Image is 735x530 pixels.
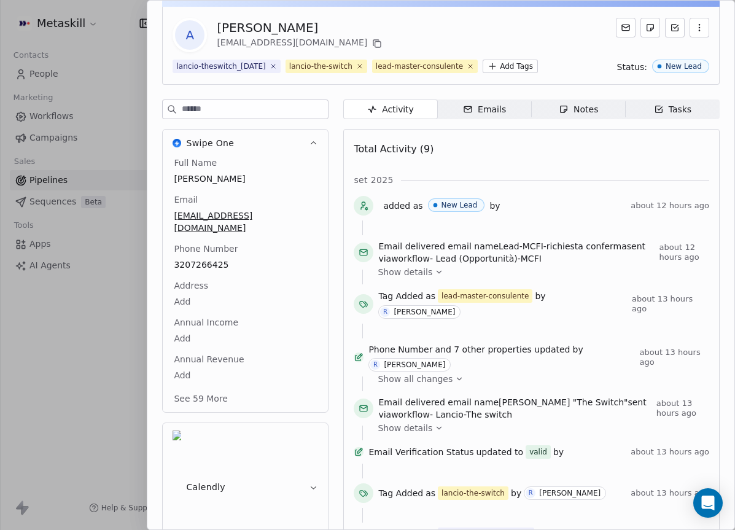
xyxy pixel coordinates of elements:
span: about 12 hours ago [631,201,709,211]
span: by [511,487,521,499]
span: Add [174,369,317,381]
div: [EMAIL_ADDRESS][DOMAIN_NAME] [217,36,384,51]
span: Annual Revenue [171,353,246,365]
button: Swipe OneSwipe One [163,130,328,157]
span: A [175,20,204,50]
span: Email [171,193,200,206]
div: New Lead [441,201,478,209]
div: [PERSON_NAME] [384,360,445,369]
span: as [426,290,435,302]
span: Swipe One [186,137,234,149]
span: set 2025 [354,174,393,186]
span: Email Verification Status [368,446,473,458]
span: Show all changes [378,373,453,385]
span: Show details [378,422,432,434]
span: Phone Number [171,243,240,255]
span: Annual Income [171,316,241,329]
span: about 12 hours ago [659,243,709,262]
div: Emails [463,103,506,116]
span: Email delivered [378,397,445,407]
div: lancio-the-switch [289,61,352,72]
span: Lead (Opportunità)-MCFI [435,254,541,263]
div: Tasks [654,103,692,116]
span: [PERSON_NAME] "The Switch" [499,397,628,407]
div: New Lead [666,62,702,71]
span: Show details [378,266,432,278]
span: Tag Added [378,290,423,302]
span: updated to [476,446,523,458]
span: Lancio-The switch [435,410,512,419]
div: valid [529,446,547,458]
span: Email delivered [378,241,445,251]
div: [PERSON_NAME] [217,19,384,36]
span: by [535,290,545,302]
span: Status: [617,61,647,73]
span: by [553,446,564,458]
span: Total Activity (9) [354,143,434,155]
span: 3207266425 [174,259,317,271]
div: Notes [559,103,598,116]
span: email name sent via workflow - [378,396,651,421]
div: lead-master-consulente [376,61,463,72]
span: Phone Number [368,343,432,356]
a: Show all changes [378,373,701,385]
div: lancio-theswitch_[DATE] [176,61,265,72]
span: about 13 hours ago [631,447,709,457]
span: Add [174,332,317,345]
span: added as [383,200,422,212]
span: Address [171,279,211,292]
span: by [489,200,500,212]
div: Swipe OneSwipe One [163,157,328,412]
img: Swipe One [173,139,181,147]
span: about 13 hours ago [639,348,709,367]
button: Add Tags [483,60,538,73]
a: Show details [378,422,701,434]
div: lancio-the-switch [441,488,505,499]
span: [EMAIL_ADDRESS][DOMAIN_NAME] [174,209,317,234]
span: as [426,487,435,499]
div: lead-master-consulente [441,290,529,302]
div: [PERSON_NAME] [539,489,601,497]
span: by [573,343,583,356]
span: Add [174,295,317,308]
a: Show details [378,266,701,278]
span: and 7 other properties updated [435,343,570,356]
div: R [383,307,387,317]
span: Lead-MCFI-richiesta conferma [499,241,627,251]
span: Calendly [186,481,225,493]
span: about 13 hours ago [656,399,709,418]
span: about 13 hours ago [632,294,709,314]
div: R [373,360,378,370]
span: Tag Added [378,487,423,499]
span: Full Name [171,157,219,169]
span: about 13 hours ago [631,488,709,498]
div: R [529,488,533,498]
span: email name sent via workflow - [378,240,654,265]
button: See 59 More [166,388,235,410]
div: Open Intercom Messenger [693,488,723,518]
span: [PERSON_NAME] [174,173,317,185]
div: [PERSON_NAME] [394,308,455,316]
